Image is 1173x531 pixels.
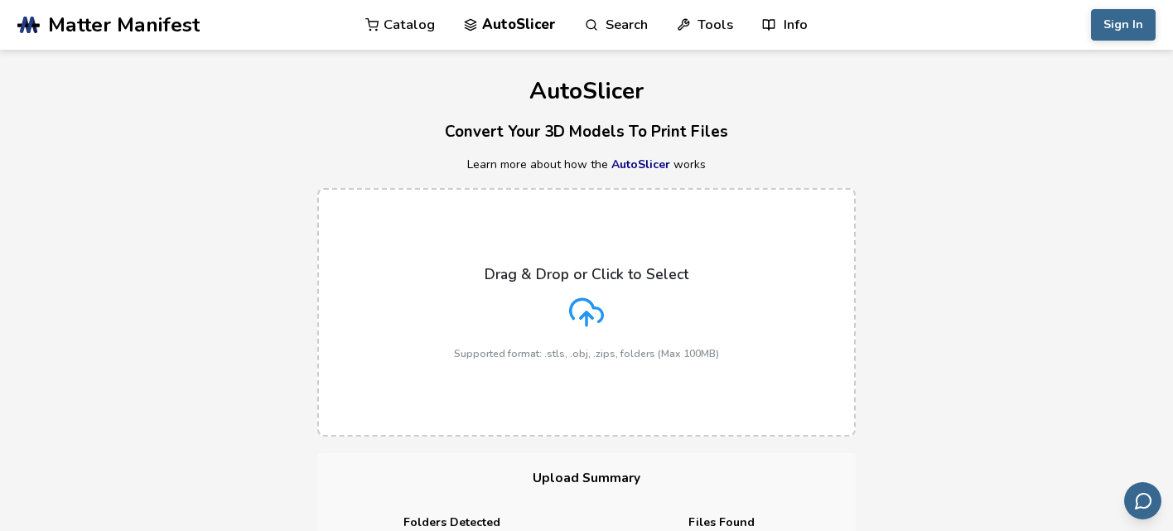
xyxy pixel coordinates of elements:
[1124,482,1161,519] button: Send feedback via email
[48,13,200,36] span: Matter Manifest
[611,157,670,172] a: AutoSlicer
[485,266,688,282] p: Drag & Drop or Click to Select
[329,516,575,529] h4: Folders Detected
[598,516,844,529] h4: Files Found
[454,348,719,360] p: Supported format: .stls, .obj, .zips, folders (Max 100MB)
[317,453,856,504] h3: Upload Summary
[1091,9,1156,41] button: Sign In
